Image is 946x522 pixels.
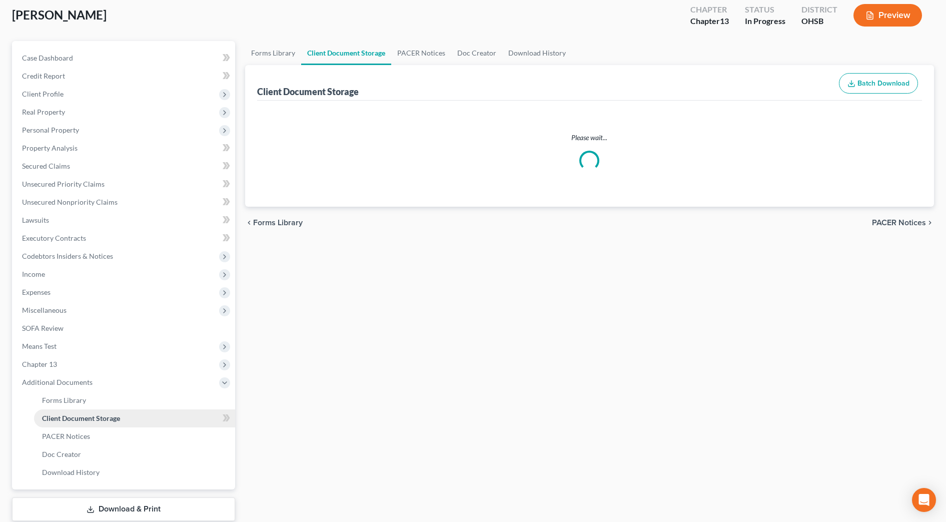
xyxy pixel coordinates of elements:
span: Doc Creator [42,450,81,458]
span: [PERSON_NAME] [12,8,107,22]
a: Download History [34,463,235,481]
span: Case Dashboard [22,54,73,62]
a: PACER Notices [391,41,451,65]
a: Executory Contracts [14,229,235,247]
span: Codebtors Insiders & Notices [22,252,113,260]
div: Status [745,4,785,16]
span: Lawsuits [22,216,49,224]
a: Download & Print [12,497,235,521]
a: Unsecured Priority Claims [14,175,235,193]
span: Forms Library [253,219,303,227]
span: Credit Report [22,72,65,80]
div: In Progress [745,16,785,27]
span: 13 [720,16,729,26]
a: Unsecured Nonpriority Claims [14,193,235,211]
div: District [801,4,837,16]
button: PACER Notices chevron_right [872,219,934,227]
span: Unsecured Nonpriority Claims [22,198,118,206]
a: Property Analysis [14,139,235,157]
span: Means Test [22,342,57,350]
span: Additional Documents [22,378,93,386]
div: Client Document Storage [257,86,359,98]
a: Forms Library [34,391,235,409]
span: PACER Notices [872,219,926,227]
a: Client Document Storage [34,409,235,427]
span: PACER Notices [42,432,90,440]
i: chevron_left [245,219,253,227]
a: Secured Claims [14,157,235,175]
a: Credit Report [14,67,235,85]
button: Batch Download [839,73,918,94]
span: Real Property [22,108,65,116]
span: Property Analysis [22,144,78,152]
span: Executory Contracts [22,234,86,242]
span: Download History [42,468,100,476]
i: chevron_right [926,219,934,227]
span: SOFA Review [22,324,64,332]
span: Expenses [22,288,51,296]
a: Doc Creator [34,445,235,463]
span: Secured Claims [22,162,70,170]
span: Forms Library [42,396,86,404]
span: Client Document Storage [42,414,120,422]
a: Lawsuits [14,211,235,229]
span: Personal Property [22,126,79,134]
button: chevron_left Forms Library [245,219,303,227]
button: Preview [853,4,922,27]
a: Client Document Storage [301,41,391,65]
a: Forms Library [245,41,301,65]
a: PACER Notices [34,427,235,445]
a: SOFA Review [14,319,235,337]
span: Chapter 13 [22,360,57,368]
div: Open Intercom Messenger [912,488,936,512]
a: Download History [502,41,572,65]
span: Unsecured Priority Claims [22,180,105,188]
p: Please wait... [259,133,920,143]
div: Chapter [690,4,729,16]
div: Chapter [690,16,729,27]
span: Batch Download [857,79,909,88]
div: OHSB [801,16,837,27]
span: Miscellaneous [22,306,67,314]
span: Client Profile [22,90,64,98]
a: Doc Creator [451,41,502,65]
a: Case Dashboard [14,49,235,67]
span: Income [22,270,45,278]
